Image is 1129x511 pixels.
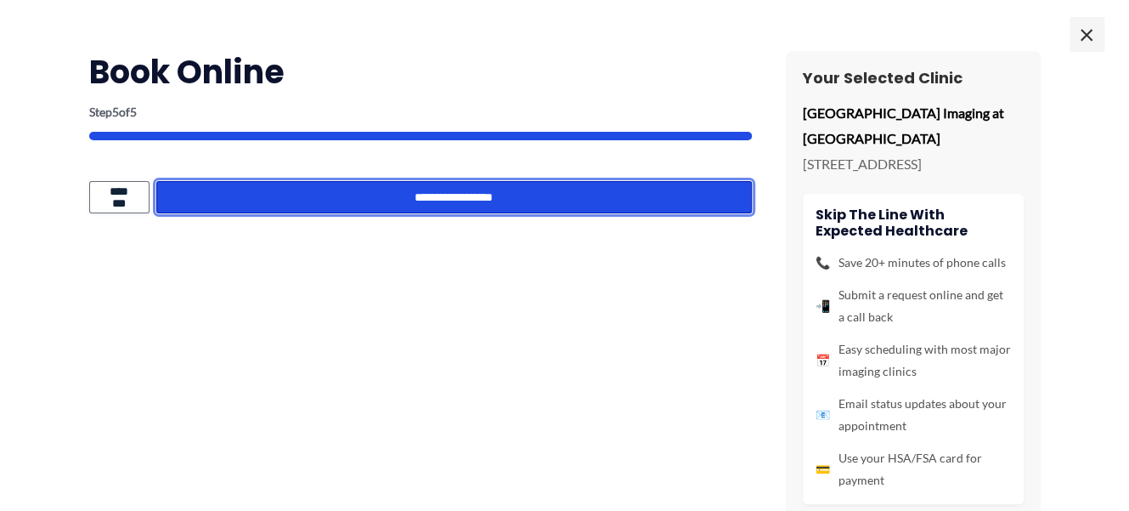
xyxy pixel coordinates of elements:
span: 5 [130,105,137,119]
li: Save 20+ minutes of phone calls [816,252,1011,274]
span: 5 [112,105,119,119]
span: 📅 [816,349,830,372]
span: 📞 [816,252,830,274]
li: Easy scheduling with most major imaging clinics [816,338,1011,383]
h4: Skip the line with Expected Healthcare [816,207,1011,239]
p: [GEOGRAPHIC_DATA] Imaging at [GEOGRAPHIC_DATA] [803,100,1024,150]
span: 📧 [816,404,830,426]
span: 💳 [816,458,830,480]
p: Step of [89,106,752,118]
span: 📲 [816,295,830,317]
h3: Your Selected Clinic [803,68,1024,88]
p: [STREET_ADDRESS] [803,151,1024,177]
li: Email status updates about your appointment [816,393,1011,437]
span: × [1070,17,1104,51]
li: Use your HSA/FSA card for payment [816,447,1011,491]
li: Submit a request online and get a call back [816,284,1011,328]
h2: Book Online [89,51,752,93]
